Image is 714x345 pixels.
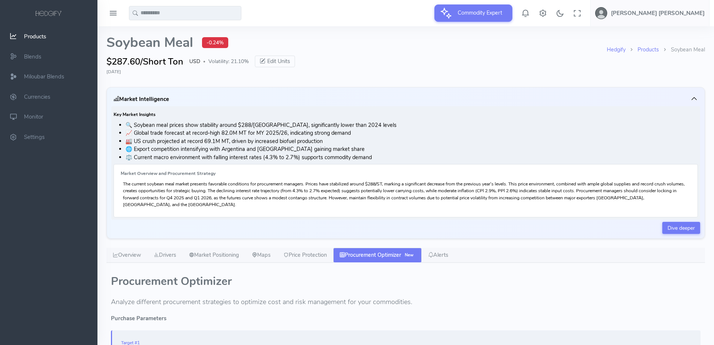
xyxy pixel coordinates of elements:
span: Volatility: 21.10% [208,57,249,65]
h2: Procurement Optimizer [111,276,701,288]
span: Currencies [24,93,50,101]
li: 🏭 US crush projected at record 69.1M MT, driven by increased biofuel production [126,137,698,146]
div: [DATE] [106,68,705,75]
span: ● [203,60,205,63]
span: Settings [24,133,45,141]
span: New [403,253,415,259]
img: logo [34,10,63,18]
a: Drivers [147,248,183,263]
button: Market Intelligence [111,92,700,106]
span: -0.24% [202,37,228,48]
a: Maps [245,248,277,263]
a: Procurement Optimizer [333,248,422,263]
a: Alerts [422,248,455,263]
button: Edit Units [255,56,295,68]
h5: Market Intelligence [114,96,169,102]
a: Hedgify [607,46,626,53]
span: $287.60/Short Ton [106,55,183,68]
h5: Purchase Parameters [111,315,701,321]
img: user-image [595,7,607,19]
h6: Key Market Insights [114,112,698,117]
li: Soybean Meal [659,46,705,54]
h6: Market Overview and Procurement Strategy [121,171,691,176]
a: Price Protection [277,248,333,263]
li: 📈 Global trade forecast at record-high 82.0M MT for MY 2025/26, indicating strong demand [126,129,698,137]
a: Overview [106,248,147,263]
p: Analyze different procurement strategies to optimize cost and risk management for your commodities. [111,297,701,307]
a: Dive deeper [662,222,700,234]
span: Blends [24,53,41,60]
span: Commodity Expert [453,5,507,21]
span: Monitor [24,113,43,121]
span: Products [24,33,46,40]
a: Products [638,46,659,53]
span: USD [189,57,200,65]
h5: [PERSON_NAME] [PERSON_NAME] [611,10,705,16]
button: Commodity Expert [434,5,512,22]
li: 🌐 Export competition intensifying with Argentina and [GEOGRAPHIC_DATA] gaining market share [126,145,698,154]
span: Miloubar Blends [24,73,64,80]
li: ⚖️ Current macro environment with falling interest rates (4.3% to 2.7%) supports commodity demand [126,154,698,162]
li: 🔍 Soybean meal prices show stability around $288/[GEOGRAPHIC_DATA], significantly lower than 2024... [126,121,698,130]
a: Market Positioning [183,248,245,263]
span: Soybean Meal [106,35,193,50]
a: Commodity Expert [434,9,512,17]
p: The current soybean meal market presents favorable conditions for procurement managers. Prices ha... [123,181,689,208]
